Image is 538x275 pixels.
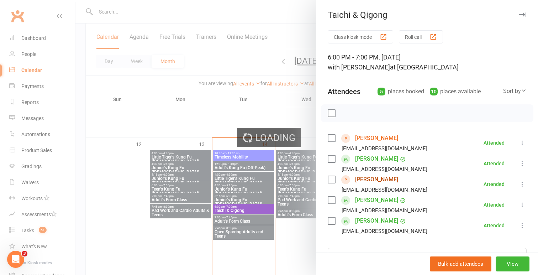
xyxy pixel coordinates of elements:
div: Sort by [503,87,527,96]
a: [PERSON_NAME] [355,215,398,227]
div: Attended [484,223,505,228]
a: [PERSON_NAME] [355,174,398,185]
span: 3 [22,251,27,256]
button: Class kiosk mode [328,30,393,43]
div: [EMAIL_ADDRESS][DOMAIN_NAME] [342,144,427,153]
div: Attended [484,182,505,187]
div: 10 [430,88,438,95]
iframe: Intercom live chat [7,251,24,268]
div: Taichi & Qigong [316,10,538,20]
button: Roll call [399,30,443,43]
div: 5 [378,88,385,95]
div: [EMAIL_ADDRESS][DOMAIN_NAME] [342,165,427,174]
div: Attendees [328,87,360,97]
input: Search to add attendees [328,248,527,263]
div: places booked [378,87,424,97]
div: Attended [484,202,505,207]
div: 6:00 PM - 7:00 PM, [DATE] [328,52,527,72]
div: [EMAIL_ADDRESS][DOMAIN_NAME] [342,206,427,215]
button: View [496,256,529,271]
span: with [PERSON_NAME] [328,63,390,71]
button: Bulk add attendees [430,256,491,271]
a: [PERSON_NAME] [355,194,398,206]
span: at [GEOGRAPHIC_DATA] [390,63,459,71]
div: Attended [484,140,505,145]
div: [EMAIL_ADDRESS][DOMAIN_NAME] [342,185,427,194]
div: places available [430,87,481,97]
a: [PERSON_NAME] [355,133,398,144]
a: [PERSON_NAME] [355,153,398,165]
div: [EMAIL_ADDRESS][DOMAIN_NAME] [342,227,427,236]
div: Attended [484,161,505,166]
